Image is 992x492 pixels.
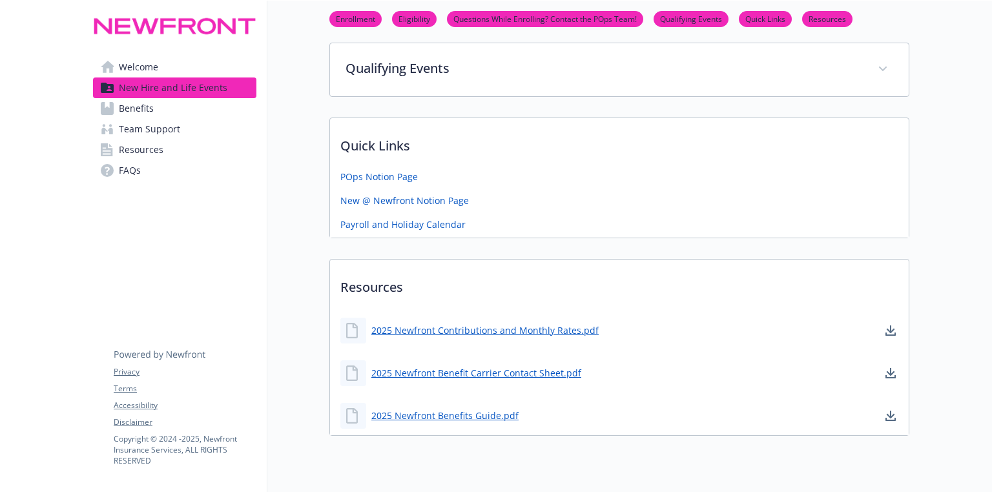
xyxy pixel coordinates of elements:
[392,12,437,25] a: Eligibility
[114,400,256,411] a: Accessibility
[93,57,256,77] a: Welcome
[93,98,256,119] a: Benefits
[802,12,852,25] a: Resources
[330,260,909,307] p: Resources
[330,43,909,96] div: Qualifying Events
[340,170,418,183] a: POps Notion Page
[371,409,519,422] a: 2025 Newfront Benefits Guide.pdf
[371,366,581,380] a: 2025 Newfront Benefit Carrier Contact Sheet.pdf
[883,323,898,338] a: download document
[371,323,599,337] a: 2025 Newfront Contributions and Monthly Rates.pdf
[330,118,909,166] p: Quick Links
[114,416,256,428] a: Disclaimer
[883,408,898,424] a: download document
[119,139,163,160] span: Resources
[346,59,862,78] p: Qualifying Events
[119,119,180,139] span: Team Support
[883,365,898,381] a: download document
[114,383,256,395] a: Terms
[654,12,728,25] a: Qualifying Events
[340,218,466,231] a: Payroll and Holiday Calendar
[119,77,227,98] span: New Hire and Life Events
[119,57,158,77] span: Welcome
[93,77,256,98] a: New Hire and Life Events
[739,12,792,25] a: Quick Links
[114,433,256,466] p: Copyright © 2024 - 2025 , Newfront Insurance Services, ALL RIGHTS RESERVED
[447,12,643,25] a: Questions While Enrolling? Contact the POps Team!
[93,139,256,160] a: Resources
[119,98,154,119] span: Benefits
[329,12,382,25] a: Enrollment
[93,119,256,139] a: Team Support
[340,194,469,207] a: New @ Newfront Notion Page
[93,160,256,181] a: FAQs
[119,160,141,181] span: FAQs
[114,366,256,378] a: Privacy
